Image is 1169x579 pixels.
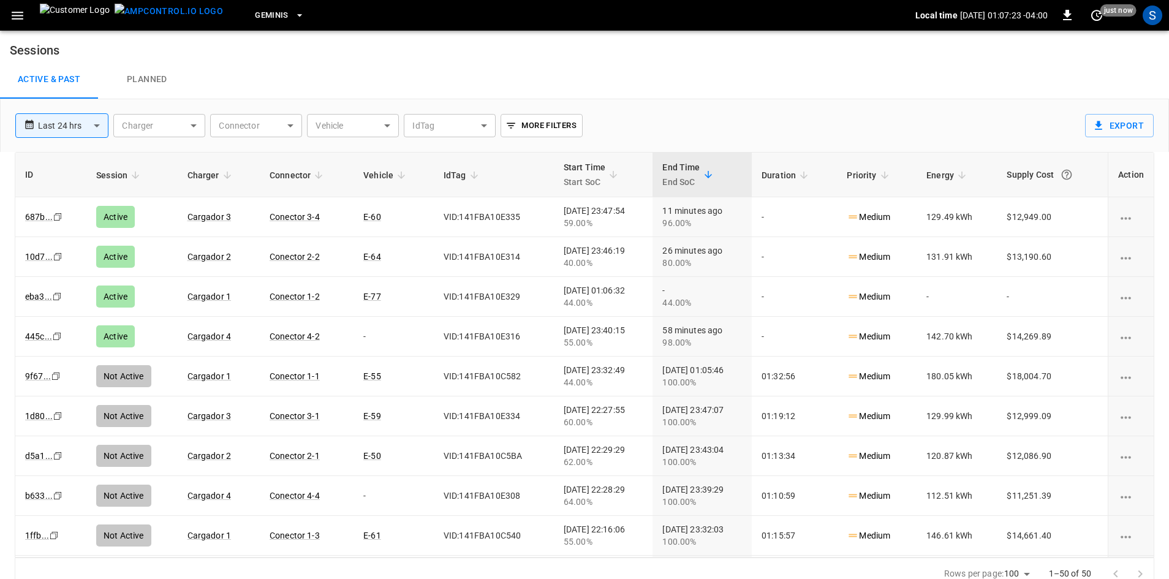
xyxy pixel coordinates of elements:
div: Active [96,325,135,347]
a: Conector 1-3 [270,531,320,540]
td: $12,086.90 [997,436,1108,476]
td: VID:141FBA10C5BA [434,436,554,476]
a: Cargador 2 [187,252,232,262]
div: Active [96,286,135,308]
a: 445c... [25,331,52,341]
a: E-61 [363,531,381,540]
div: charging session options [1118,290,1144,303]
div: 62.00% [564,456,643,468]
p: Medium [847,290,890,303]
a: E-60 [363,212,381,222]
div: [DATE] 23:47:54 [564,205,643,229]
td: 120.87 kWh [917,436,997,476]
span: End TimeEnd SoC [662,160,716,189]
div: Not Active [96,365,151,387]
td: - [354,476,434,516]
td: VID:141FBA10E308 [434,476,554,516]
p: Medium [847,251,890,263]
td: 01:32:56 [752,357,838,396]
p: Medium [847,370,890,383]
a: 9f67... [25,371,51,381]
p: Medium [847,211,890,224]
div: Start Time [564,160,606,189]
td: - [997,277,1108,317]
div: [DATE] 01:06:32 [564,284,643,309]
button: Export [1085,114,1154,137]
a: Cargador 3 [187,212,232,222]
th: ID [15,153,86,197]
a: E-55 [363,371,381,381]
div: 60.00% [564,416,643,428]
td: 180.05 kWh [917,357,997,396]
a: 10d7... [25,252,53,262]
a: Cargador 1 [187,371,232,381]
div: copy [52,210,64,224]
td: 01:10:59 [752,476,838,516]
a: d5a1... [25,451,53,461]
span: just now [1100,4,1137,17]
div: charging session options [1118,410,1144,422]
a: 687b... [25,212,53,222]
td: - [752,197,838,237]
div: 11 minutes ago [662,205,742,229]
div: - [662,284,742,309]
div: 44.00% [564,297,643,309]
div: [DATE] 23:47:07 [662,404,742,428]
div: copy [51,330,64,343]
td: 129.49 kWh [917,197,997,237]
div: [DATE] 23:40:15 [564,324,643,349]
a: Conector 1-2 [270,292,320,301]
a: Conector 4-4 [270,491,320,501]
div: [DATE] 22:28:29 [564,483,643,508]
a: Cargador 4 [187,331,232,341]
span: Geminis [255,9,289,23]
div: Not Active [96,485,151,507]
p: End SoC [662,175,700,189]
div: [DATE] 23:43:04 [662,444,742,468]
td: $14,269.89 [997,317,1108,357]
p: Start SoC [564,175,606,189]
td: - [917,277,997,317]
a: Cargador 4 [187,491,232,501]
button: The cost of your charging session based on your supply rates [1056,164,1078,186]
div: Active [96,206,135,228]
a: E-64 [363,252,381,262]
th: Action [1108,153,1154,197]
td: - [354,317,434,357]
div: 64.00% [564,496,643,508]
p: Local time [915,9,958,21]
td: 146.61 kWh [917,516,997,556]
p: Medium [847,410,890,423]
div: [DATE] 22:29:29 [564,444,643,468]
p: Medium [847,450,890,463]
a: 1ffb... [25,531,49,540]
a: Planned [98,60,196,99]
a: E-77 [363,292,381,301]
div: Last 24 hrs [38,114,108,137]
a: Cargador 2 [187,451,232,461]
td: $11,251.39 [997,476,1108,516]
div: charging session options [1118,211,1144,223]
span: Session [96,168,143,183]
a: Conector 4-2 [270,331,320,341]
a: eba3... [25,292,52,301]
div: [DATE] 23:46:19 [564,244,643,269]
a: Conector 1-1 [270,371,320,381]
td: VID:141FBA10E334 [434,396,554,436]
div: [DATE] 23:32:03 [662,523,742,548]
div: charging session options [1118,490,1144,502]
a: Conector 2-1 [270,451,320,461]
div: copy [48,529,61,542]
p: [DATE] 01:07:23 -04:00 [960,9,1048,21]
td: VID:141FBA10E329 [434,277,554,317]
td: VID:141FBA10C540 [434,516,554,556]
div: charging session options [1118,330,1144,342]
div: 100.00% [662,496,742,508]
img: ampcontrol.io logo [115,4,223,19]
td: VID:141FBA10E316 [434,317,554,357]
div: 80.00% [662,257,742,269]
td: $12,999.09 [997,396,1108,436]
td: 112.51 kWh [917,476,997,516]
div: 98.00% [662,336,742,349]
a: Conector 2-2 [270,252,320,262]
